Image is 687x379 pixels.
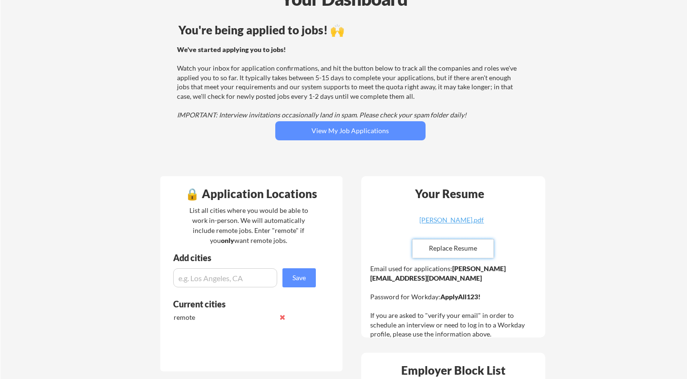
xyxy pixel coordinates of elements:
[173,300,305,308] div: Current cities
[365,365,542,376] div: Employer Block List
[221,236,234,244] strong: only
[395,217,509,223] div: [PERSON_NAME].pdf
[178,24,522,36] div: You're being applied to jobs! 🙌
[395,217,509,232] a: [PERSON_NAME].pdf
[403,188,497,200] div: Your Resume
[275,121,426,140] button: View My Job Applications
[183,205,314,245] div: List all cities where you would be able to work in-person. We will automatically include remote j...
[282,268,316,287] button: Save
[370,264,539,339] div: Email used for applications: Password for Workday: If you are asked to "verify your email" in ord...
[177,111,467,119] em: IMPORTANT: Interview invitations occasionally land in spam. Please check your spam folder daily!
[440,293,480,301] strong: ApplyAll123!
[163,188,340,200] div: 🔒 Application Locations
[174,313,274,322] div: remote
[173,253,318,262] div: Add cities
[177,45,521,120] div: Watch your inbox for application confirmations, and hit the button below to track all the compani...
[177,45,286,53] strong: We've started applying you to jobs!
[173,268,277,287] input: e.g. Los Angeles, CA
[370,264,506,282] strong: [PERSON_NAME][EMAIL_ADDRESS][DOMAIN_NAME]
